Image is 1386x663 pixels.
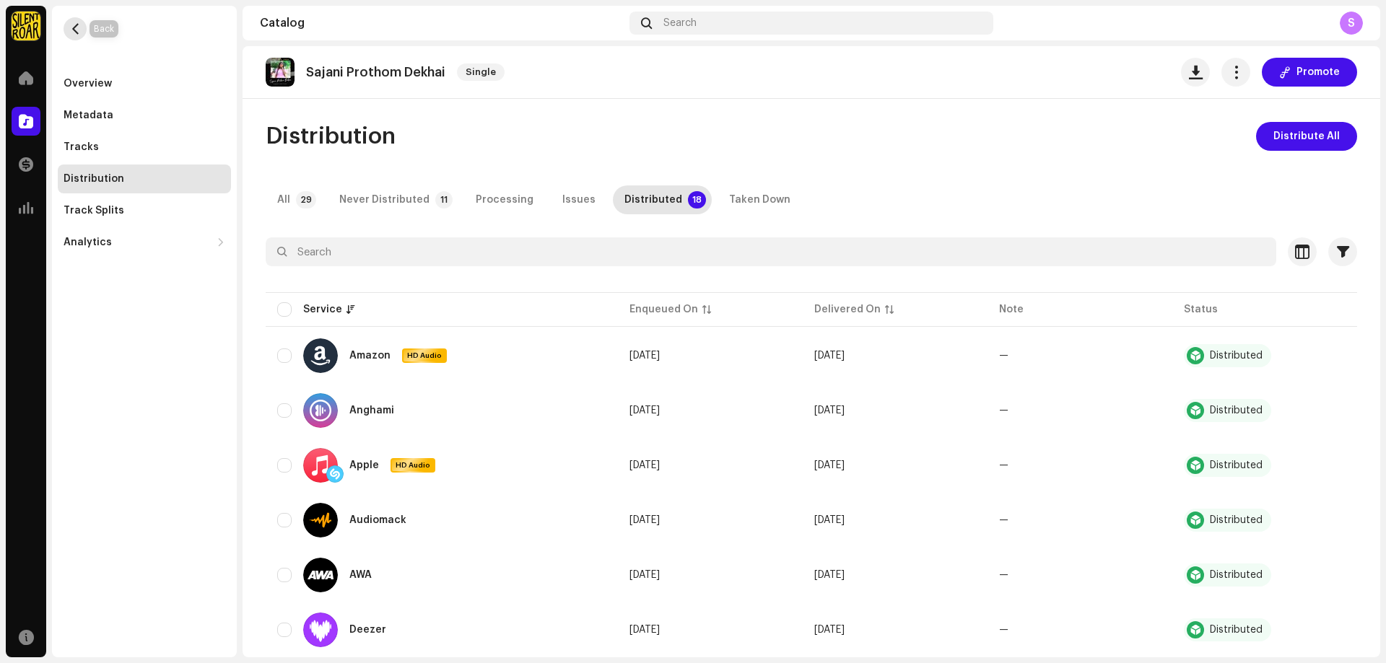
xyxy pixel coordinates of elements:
div: Distributed [624,185,682,214]
button: Promote [1262,58,1357,87]
div: Issues [562,185,596,214]
div: S [1340,12,1363,35]
span: Promote [1296,58,1340,87]
re-a-table-badge: — [999,570,1008,580]
span: Oct 6, 2025 [814,351,845,361]
div: Overview [64,78,112,89]
div: Tracks [64,141,99,153]
p-badge: 11 [435,191,453,208]
div: Delivered On [814,302,881,317]
span: Oct 5, 2025 [629,515,660,525]
div: Processing [476,185,533,214]
div: Distributed [1210,460,1263,470]
re-m-nav-item: Distribution [58,164,231,193]
span: Oct 5, 2025 [629,351,660,361]
span: Search [663,17,697,29]
span: HD Audio [404,351,445,361]
span: Oct 6, 2025 [814,405,845,416]
re-m-nav-dropdown: Analytics [58,228,231,257]
span: HD Audio [392,460,434,470]
span: Oct 5, 2025 [629,460,660,470]
div: Catalog [260,17,624,29]
div: Deezer [349,625,386,635]
div: AWA [349,570,372,580]
re-a-table-badge: — [999,460,1008,470]
span: Oct 6, 2025 [814,515,845,525]
re-m-nav-item: Overview [58,69,231,98]
input: Search [266,237,1276,266]
re-m-nav-item: Track Splits [58,196,231,225]
re-m-nav-item: Metadata [58,101,231,130]
div: Taken Down [729,185,790,214]
button: Distribute All [1256,122,1357,151]
p-badge: 29 [296,191,316,208]
span: Oct 6, 2025 [814,570,845,580]
re-a-table-badge: — [999,625,1008,635]
div: Distribution [64,173,124,185]
div: Distributed [1210,625,1263,635]
img: 38dbe331-f3d5-45d1-ba25-e104519df380 [266,58,295,87]
p-badge: 18 [688,191,706,208]
p: Sajani Prothom Dekhai [306,65,445,80]
div: Never Distributed [339,185,430,214]
img: fcfd72e7-8859-4002-b0df-9a7058150634 [12,12,40,40]
span: Oct 5, 2025 [629,405,660,416]
div: Enqueued On [629,302,698,317]
div: Distributed [1210,515,1263,525]
re-a-table-badge: — [999,405,1008,416]
div: Apple [349,460,379,470]
span: Oct 5, 2025 [629,570,660,580]
re-a-table-badge: — [999,515,1008,525]
div: Audiomack [349,515,406,525]
div: Distributed [1210,405,1263,416]
div: Anghami [349,405,394,416]
re-a-table-badge: — [999,351,1008,361]
span: Single [457,63,505,81]
div: Distributed [1210,570,1263,580]
div: Distributed [1210,351,1263,361]
span: Oct 6, 2025 [814,625,845,635]
span: Distribute All [1273,122,1340,151]
div: Analytics [64,237,112,248]
div: Service [303,302,342,317]
div: Track Splits [64,205,124,216]
span: Distribution [266,122,396,151]
span: Oct 5, 2025 [629,625,660,635]
span: Oct 6, 2025 [814,460,845,470]
div: Metadata [64,110,113,121]
div: All [277,185,290,214]
div: Amazon [349,351,391,361]
re-m-nav-item: Tracks [58,133,231,162]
